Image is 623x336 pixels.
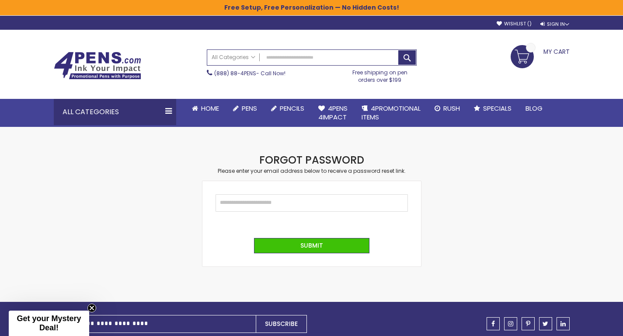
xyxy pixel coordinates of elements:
[491,321,495,327] span: facebook
[443,104,460,113] span: Rush
[560,321,566,327] span: linkedin
[54,52,141,80] img: 4Pens Custom Pens and Promotional Products
[362,104,421,122] span: 4PROMOTIONAL ITEMS
[265,319,298,328] span: Subscribe
[483,104,512,113] span: Specials
[487,317,500,330] a: facebook
[214,70,285,77] span: - Call Now!
[318,104,348,122] span: 4Pens 4impact
[280,104,304,113] span: Pencils
[497,21,532,27] a: Wishlist
[212,54,255,61] span: All Categories
[508,321,513,327] span: instagram
[540,21,569,28] div: Sign In
[504,317,517,330] a: instagram
[519,99,550,118] a: Blog
[311,99,355,127] a: 4Pens4impact
[254,238,369,253] button: Submit
[264,99,311,118] a: Pencils
[226,99,264,118] a: Pens
[54,99,176,125] div: All Categories
[201,104,219,113] span: Home
[526,104,543,113] span: Blog
[214,70,256,77] a: (888) 88-4PENS
[185,99,226,118] a: Home
[343,66,417,83] div: Free shipping on pen orders over $199
[467,99,519,118] a: Specials
[526,321,530,327] span: pinterest
[543,321,548,327] span: twitter
[355,99,428,127] a: 4PROMOTIONALITEMS
[557,317,570,330] a: linkedin
[202,168,421,175] div: Please enter your email address below to receive a password reset link.
[259,153,364,167] strong: Forgot Password
[17,314,81,332] span: Get your Mystery Deal!
[207,50,260,64] a: All Categories
[9,311,89,336] div: Get your Mystery Deal!Close teaser
[256,315,307,333] button: Subscribe
[242,104,257,113] span: Pens
[87,304,96,312] button: Close teaser
[428,99,467,118] a: Rush
[300,241,323,250] span: Submit
[522,317,535,330] a: pinterest
[539,317,552,330] a: twitter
